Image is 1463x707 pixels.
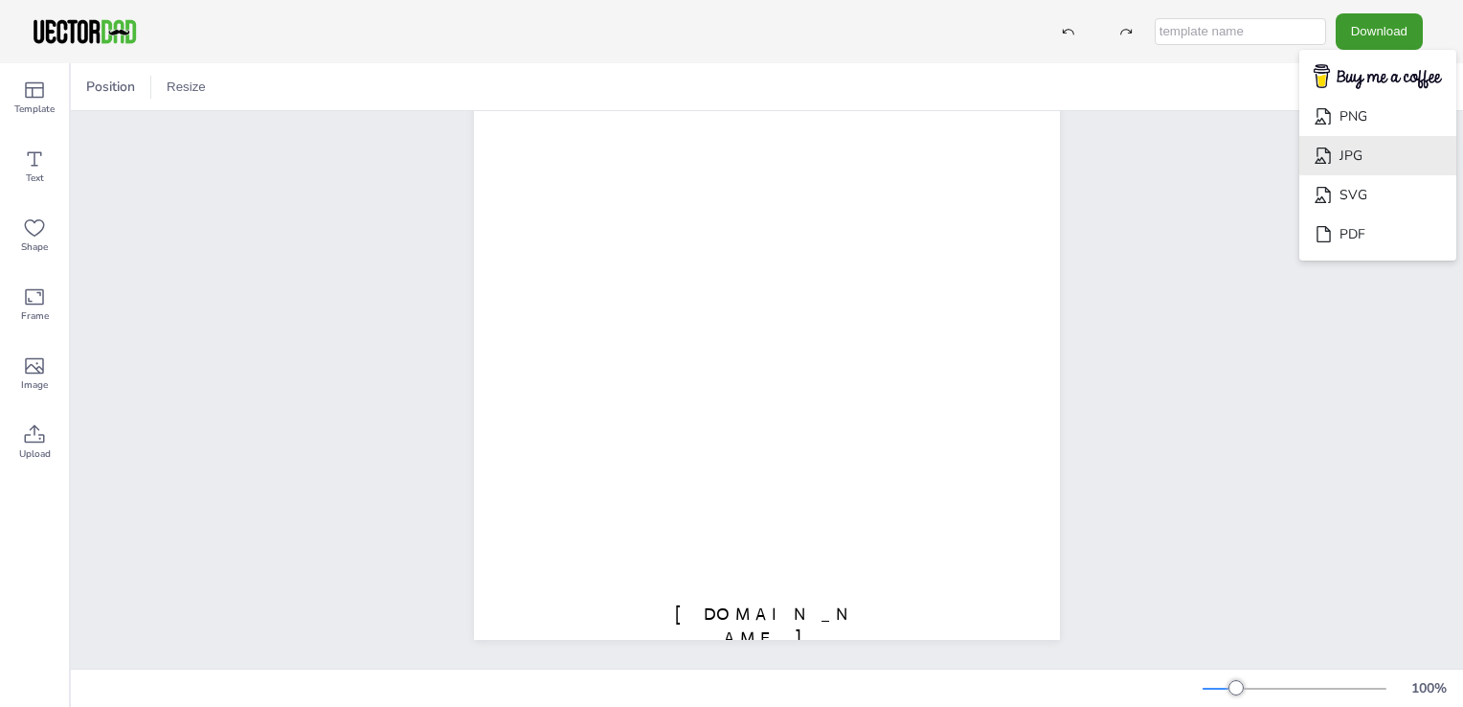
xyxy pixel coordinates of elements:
[21,377,48,393] span: Image
[19,446,51,462] span: Upload
[1336,13,1423,49] button: Download
[14,102,55,117] span: Template
[1299,175,1456,215] li: SVG
[675,604,863,649] span: [DOMAIN_NAME]
[31,17,139,46] img: VectorDad-1.png
[1299,136,1456,175] li: JPG
[1299,215,1456,254] li: PDF
[82,78,139,96] span: Position
[21,239,48,255] span: Shape
[26,171,44,186] span: Text
[21,308,49,324] span: Frame
[1406,679,1452,697] div: 100 %
[1299,50,1456,262] ul: Download
[1155,18,1326,45] input: template name
[1299,97,1456,136] li: PNG
[1301,58,1454,96] img: buymecoffee.png
[159,72,214,103] button: Resize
